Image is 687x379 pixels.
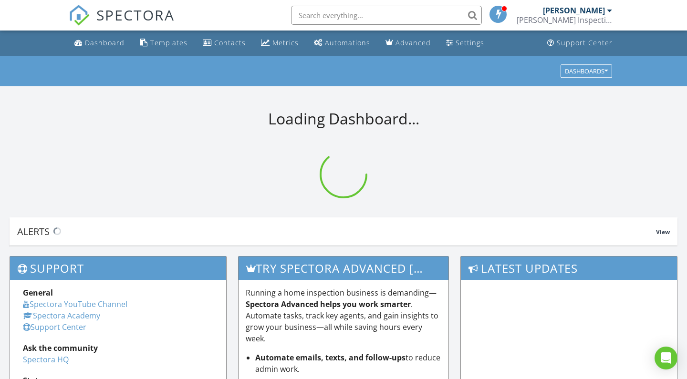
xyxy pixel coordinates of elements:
div: Settings [456,38,484,47]
a: Templates [136,34,191,52]
div: [PERSON_NAME] [543,6,605,15]
div: Support Center [557,38,613,47]
div: Ask the community [23,342,213,354]
h3: Support [10,256,226,280]
a: Automations (Basic) [310,34,374,52]
a: SPECTORA [69,13,175,33]
div: Automations [325,38,370,47]
div: Dashboard [85,38,125,47]
a: Spectora HQ [23,354,69,365]
a: Contacts [199,34,250,52]
div: Templates [150,38,187,47]
strong: General [23,287,53,298]
a: Advanced [382,34,435,52]
button: Dashboards [561,64,612,78]
div: Alerts [17,225,656,238]
span: SPECTORA [96,5,175,25]
div: Metrics [272,38,299,47]
strong: Spectora Advanced helps you work smarter [246,299,411,309]
a: Support Center [23,322,86,332]
h3: Try spectora advanced [DATE] [239,256,449,280]
a: Settings [442,34,488,52]
input: Search everything... [291,6,482,25]
div: Dashboards [565,68,608,74]
img: The Best Home Inspection Software - Spectora [69,5,90,26]
div: Samson Inspections [517,15,612,25]
span: View [656,228,670,236]
div: Advanced [396,38,431,47]
div: Open Intercom Messenger [655,347,677,369]
strong: Automate emails, texts, and follow-ups [255,352,406,363]
div: Contacts [214,38,246,47]
a: Support Center [543,34,616,52]
li: to reduce admin work. [255,352,442,375]
a: Dashboard [71,34,128,52]
p: Running a home inspection business is demanding— . Automate tasks, track key agents, and gain ins... [246,287,442,344]
a: Spectora Academy [23,310,100,321]
a: Metrics [257,34,302,52]
h3: Latest Updates [461,256,677,280]
a: Spectora YouTube Channel [23,299,127,309]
